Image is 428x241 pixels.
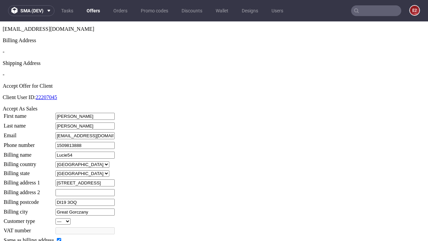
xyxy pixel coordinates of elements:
a: Wallet [212,5,232,16]
a: Users [267,5,287,16]
span: - [3,50,4,56]
button: sma (dev) [8,5,55,16]
td: Customer type [3,196,55,204]
p: Client User ID: [3,73,425,79]
span: [EMAIL_ADDRESS][DOMAIN_NAME] [3,5,94,10]
a: 22207045 [36,73,57,79]
td: Billing address 1 [3,158,55,165]
div: Shipping Address [3,39,425,45]
a: Designs [238,5,262,16]
span: sma (dev) [20,8,43,13]
td: Billing city [3,187,55,194]
td: Billing state [3,149,55,156]
span: - [3,27,4,33]
div: Billing Address [3,16,425,22]
a: Tasks [57,5,77,16]
figcaption: e2 [410,6,419,15]
a: Discounts [178,5,206,16]
td: Billing postcode [3,177,55,185]
td: Email [3,110,55,118]
td: First name [3,91,55,99]
td: Phone number [3,120,55,128]
td: Same as billing address [3,215,55,223]
div: Accept Offer for Client [3,62,425,68]
td: Billing address 2 [3,167,55,175]
td: Last name [3,101,55,108]
a: Promo codes [137,5,172,16]
a: Offers [83,5,104,16]
td: Billing name [3,130,55,138]
td: Billing country [3,140,55,147]
div: Accept As Sales [3,84,425,90]
a: Orders [109,5,131,16]
td: VAT number [3,206,55,213]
